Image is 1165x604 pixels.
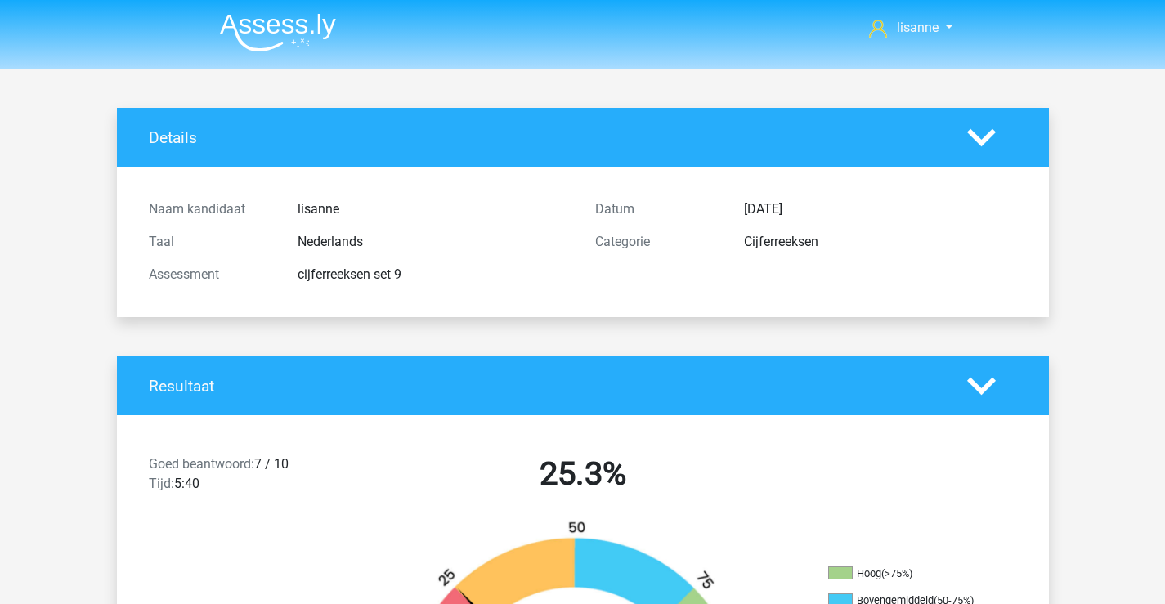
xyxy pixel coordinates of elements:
div: 7 / 10 5:40 [137,454,360,500]
div: (>75%) [881,567,912,579]
span: Goed beantwoord: [149,456,254,472]
div: Nederlands [285,232,583,252]
div: Datum [583,199,732,219]
span: lisanne [897,20,939,35]
img: Assessly [220,13,336,51]
div: lisanne [285,199,583,219]
div: [DATE] [732,199,1029,219]
span: Tijd: [149,476,174,491]
div: cijferreeksen set 9 [285,265,583,284]
div: Naam kandidaat [137,199,285,219]
div: Categorie [583,232,732,252]
div: Taal [137,232,285,252]
div: Cijferreeksen [732,232,1029,252]
h4: Details [149,128,943,147]
li: Hoog [828,566,992,581]
h2: 25.3% [372,454,794,494]
div: Assessment [137,265,285,284]
a: lisanne [863,18,958,38]
h4: Resultaat [149,377,943,396]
